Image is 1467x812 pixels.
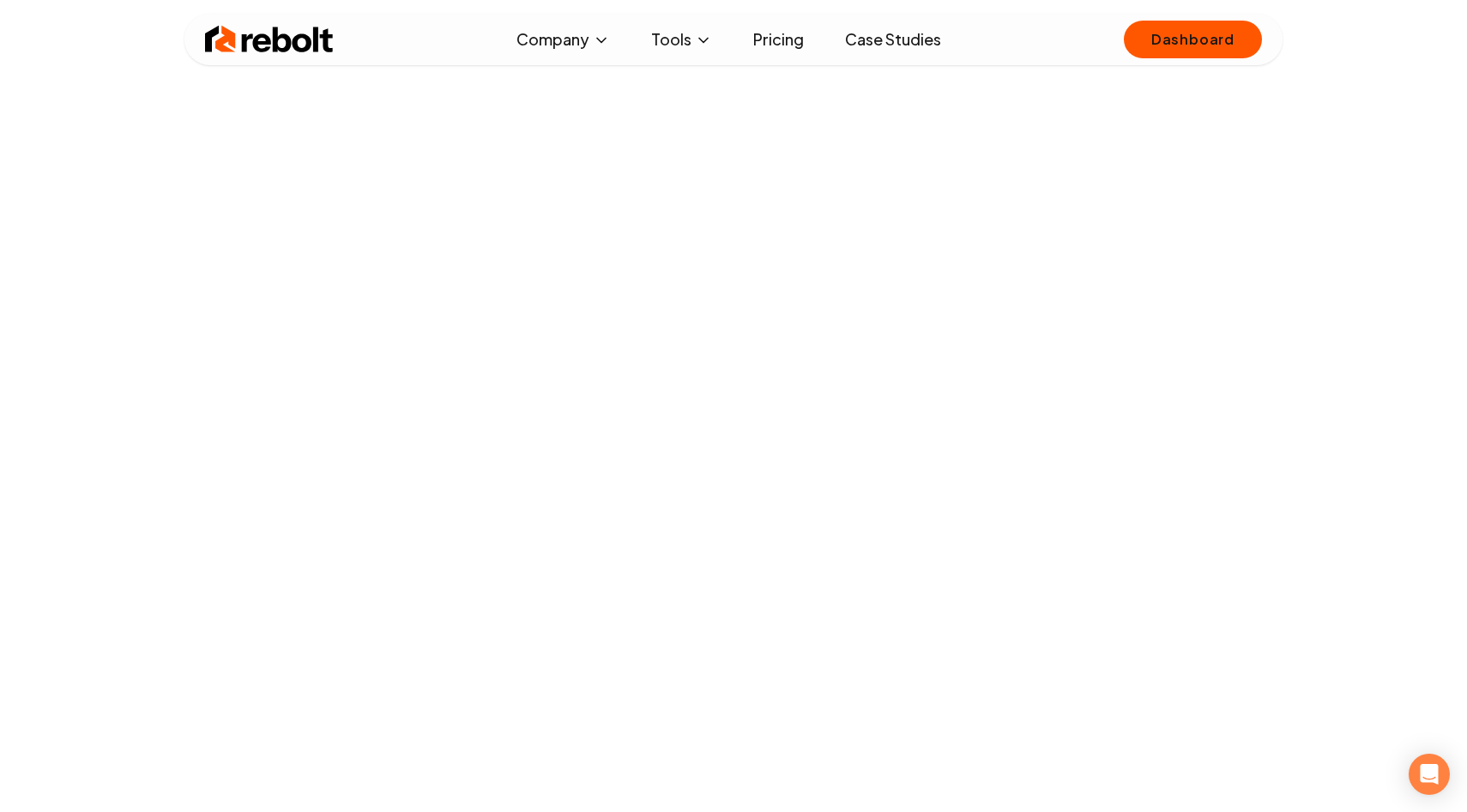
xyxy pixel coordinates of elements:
div: Open Intercom Messenger [1409,754,1450,795]
a: Pricing [740,22,818,57]
img: Rebolt Logo [205,22,334,57]
a: Case Studies [831,22,955,57]
a: Dashboard [1124,21,1262,58]
button: Company [503,22,624,57]
button: Tools [637,22,726,57]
